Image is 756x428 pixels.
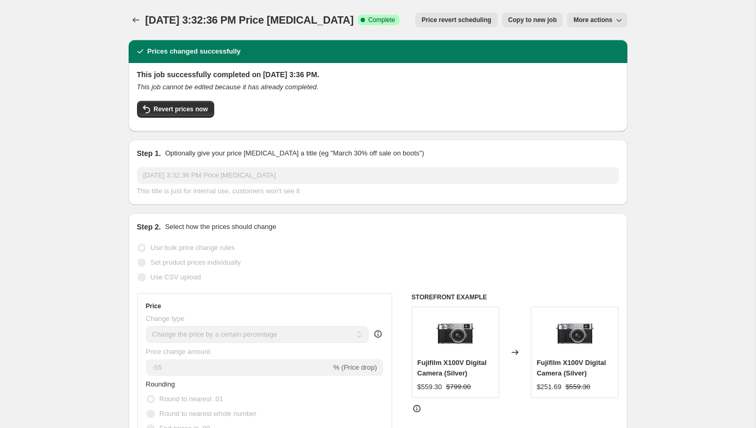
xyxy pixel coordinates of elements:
[165,148,424,159] p: Optionally give your price [MEDICAL_DATA] a title (eg "March 30% off sale on boots")
[146,359,331,376] input: -15
[422,16,491,24] span: Price revert scheduling
[417,359,487,377] span: Fujifilm X100V Digital Camera (Silver)
[434,312,476,354] img: fujifilm-x100v-silver-front_80x.jpg
[146,348,211,356] span: Price change amount
[137,83,319,91] i: This job cannot be edited because it has already completed.
[137,187,300,195] span: This title is just for internal use, customers won't see it
[129,13,143,27] button: Price change jobs
[565,382,590,392] strike: $559.30
[160,410,257,417] span: Round to nearest whole number
[554,312,596,354] img: fujifilm-x100v-silver-front_80x.jpg
[373,329,383,339] div: help
[165,222,276,232] p: Select how the prices should change
[146,380,175,388] span: Rounding
[415,13,498,27] button: Price revert scheduling
[537,359,606,377] span: Fujifilm X100V Digital Camera (Silver)
[137,69,619,80] h2: This job successfully completed on [DATE] 3:36 PM.
[151,258,241,266] span: Set product prices individually
[508,16,557,24] span: Copy to new job
[151,244,235,252] span: Use bulk price change rules
[137,167,619,184] input: 30% off holiday sale
[146,302,161,310] h3: Price
[137,222,161,232] h2: Step 2.
[333,363,377,371] span: % (Price drop)
[368,16,395,24] span: Complete
[137,148,161,159] h2: Step 1.
[154,105,208,113] span: Revert prices now
[502,13,563,27] button: Copy to new job
[148,46,241,57] h2: Prices changed successfully
[412,293,619,301] h6: STOREFRONT EXAMPLE
[417,382,442,392] div: $559.30
[537,382,561,392] div: $251.69
[160,395,223,403] span: Round to nearest .01
[137,101,214,118] button: Revert prices now
[573,16,612,24] span: More actions
[145,14,354,26] span: [DATE] 3:32:36 PM Price [MEDICAL_DATA]
[146,315,185,322] span: Change type
[567,13,627,27] button: More actions
[446,382,471,392] strike: $799.00
[151,273,201,281] span: Use CSV upload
